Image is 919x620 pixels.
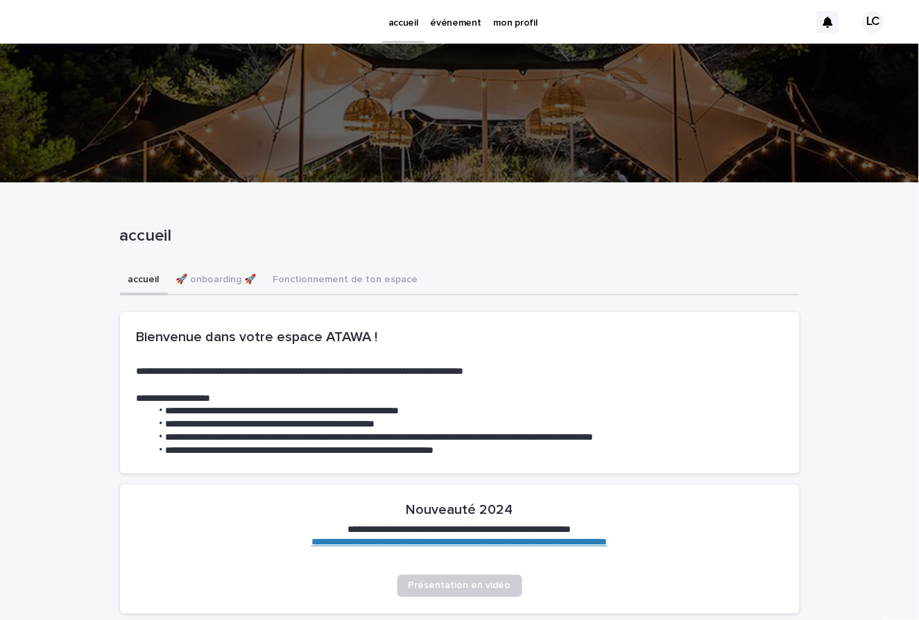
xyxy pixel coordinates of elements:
[862,11,884,33] div: LC
[120,266,168,295] button: accueil
[409,581,511,591] span: Présentation en vidéo
[137,329,783,345] h2: Bienvenue dans votre espace ATAWA !
[397,575,522,597] a: Présentation en vidéo
[168,266,265,295] button: 🚀 onboarding 🚀
[406,501,513,518] h2: Nouveauté 2024
[120,226,794,246] p: accueil
[265,266,427,295] button: Fonctionnement de ton espace
[28,8,162,36] img: Ls34BcGeRexTGTNfXpUC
